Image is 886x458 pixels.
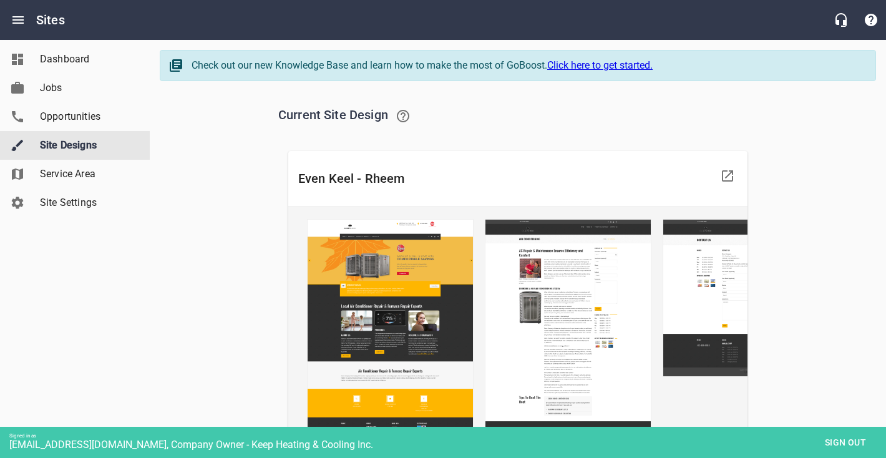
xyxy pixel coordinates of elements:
[36,10,65,30] h6: Sites
[713,161,742,191] a: Visit Site
[40,138,135,153] span: Site Designs
[9,433,886,439] div: Signed in as
[819,435,872,451] span: Sign out
[856,5,886,35] button: Support Portal
[192,58,863,73] div: Check out our new Knowledge Base and learn how to make the most of GoBoost.
[40,109,135,124] span: Opportunities
[9,439,886,451] div: [EMAIL_ADDRESS][DOMAIN_NAME], Company Owner - Keep Heating & Cooling Inc.
[278,101,757,131] h6: Current Site Design
[663,219,829,377] img: even-keel-rheem-contact-us.png
[40,167,135,182] span: Service Area
[3,5,33,35] button: Open drawer
[388,101,418,131] a: Learn about our recommended Site updates
[40,195,135,210] span: Site Settings
[547,59,653,71] a: Click here to get started.
[826,5,856,35] button: Live Chat
[298,168,713,188] h6: Even Keel - Rheem
[40,52,135,67] span: Dashboard
[40,80,135,95] span: Jobs
[814,431,877,454] button: Sign out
